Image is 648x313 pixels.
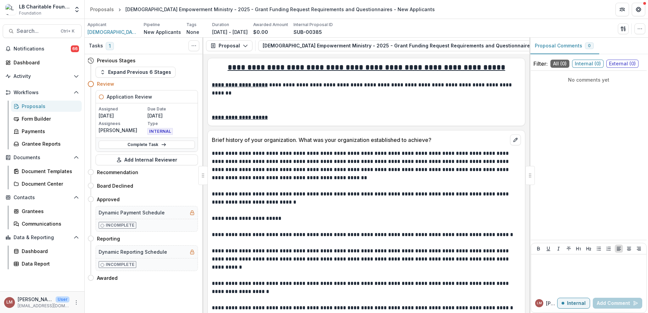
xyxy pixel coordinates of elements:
button: More [72,298,80,307]
p: Incomplete [106,262,135,268]
p: User [56,296,69,302]
p: No comments yet [533,76,644,83]
div: Grantee Reports [22,140,76,147]
div: Payments [22,128,76,135]
h4: Recommendation [97,169,138,176]
p: Assignees [99,121,146,127]
button: Italicize [554,245,563,253]
button: [DEMOGRAPHIC_DATA] Empowerment Ministry - 2025 - Grant Funding Request Requirements and Questionn... [258,40,596,51]
p: [PERSON_NAME] [18,296,53,303]
p: Due Date [147,106,195,112]
div: Document Templates [22,168,76,175]
h5: Dynamic Payment Schedule [99,209,165,216]
button: Notifications66 [3,43,82,54]
a: Payments [11,126,82,137]
p: Pipeline [144,22,160,28]
div: Loida Mendoza [6,300,13,305]
p: [DATE] - [DATE] [212,28,248,36]
button: Internal [557,298,590,309]
p: [EMAIL_ADDRESS][DOMAIN_NAME] [18,303,69,309]
p: Internal [567,300,586,306]
p: Type [147,121,195,127]
span: Documents [14,155,71,161]
button: Add Comment [593,298,642,309]
button: Partners [615,3,629,16]
button: edit [510,134,521,145]
button: Open Contacts [3,192,82,203]
p: $0.00 [253,28,268,36]
p: Awarded Amount [253,22,288,28]
button: Open entity switcher [72,3,82,16]
div: Proposals [90,6,114,13]
p: Filter: [533,60,548,68]
p: SUB-00385 [293,28,322,36]
a: Form Builder [11,113,82,124]
span: Foundation [19,10,41,16]
div: Loida Mendoza [537,301,542,305]
a: Proposals [11,101,82,112]
span: All ( 0 ) [550,60,569,68]
button: Get Help [632,3,645,16]
button: Heading 1 [574,245,583,253]
a: Data Report [11,258,82,269]
button: Open Workflows [3,87,82,98]
a: Document Center [11,178,82,189]
button: Search... [3,24,82,38]
span: Activity [14,74,71,79]
span: Notifications [14,46,71,52]
a: Proposals [87,4,117,14]
p: [DATE] [99,112,146,119]
div: Data Report [22,260,76,267]
p: Internal Proposal ID [293,22,333,28]
div: Dashboard [14,59,76,66]
p: Incomplete [106,222,135,228]
p: Brief history of your organization. What was your organization established to achieve? [212,136,507,144]
button: Expand Previous 6 Stages [96,67,176,78]
p: Assigned [99,106,146,112]
button: Ordered List [605,245,613,253]
h3: Tasks [89,43,103,49]
img: LB Charitable Foundation [5,4,16,15]
div: Dashboard [22,248,76,255]
p: [PERSON_NAME] [99,127,146,134]
a: Grantee Reports [11,138,82,149]
a: [DEMOGRAPHIC_DATA] Empowerment Ministry [87,28,138,36]
span: 66 [71,45,79,52]
h5: Dynamic Reporting Schedule [99,248,167,255]
div: Document Center [22,180,76,187]
span: Search... [17,28,57,34]
h5: Application Review [107,93,152,100]
button: Proposal [206,40,252,51]
span: 1 [106,42,114,50]
button: Proposal Comments [529,38,599,54]
button: Open Documents [3,152,82,163]
button: Open Data & Reporting [3,232,82,243]
p: [DATE] [147,112,195,119]
h4: Board Declined [97,182,133,189]
div: Communications [22,220,76,227]
button: Bold [534,245,543,253]
h4: Review [97,80,114,87]
p: Applicant [87,22,106,28]
button: Align Center [625,245,633,253]
div: Ctrl + K [59,27,76,35]
span: Contacts [14,195,71,201]
div: Proposals [22,103,76,110]
span: Workflows [14,90,71,96]
div: Form Builder [22,115,76,122]
button: Strike [565,245,573,253]
span: INTERNAL [147,128,173,135]
p: Duration [212,22,229,28]
a: Grantees [11,206,82,217]
p: None [186,28,199,36]
button: Align Left [615,245,623,253]
button: Underline [544,245,552,253]
span: External ( 0 ) [606,60,639,68]
div: Grantees [22,208,76,215]
a: Dashboard [3,57,82,68]
span: Data & Reporting [14,235,71,241]
button: Add Internal Reviewer [96,154,198,165]
nav: breadcrumb [87,4,438,14]
h4: Approved [97,196,120,203]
